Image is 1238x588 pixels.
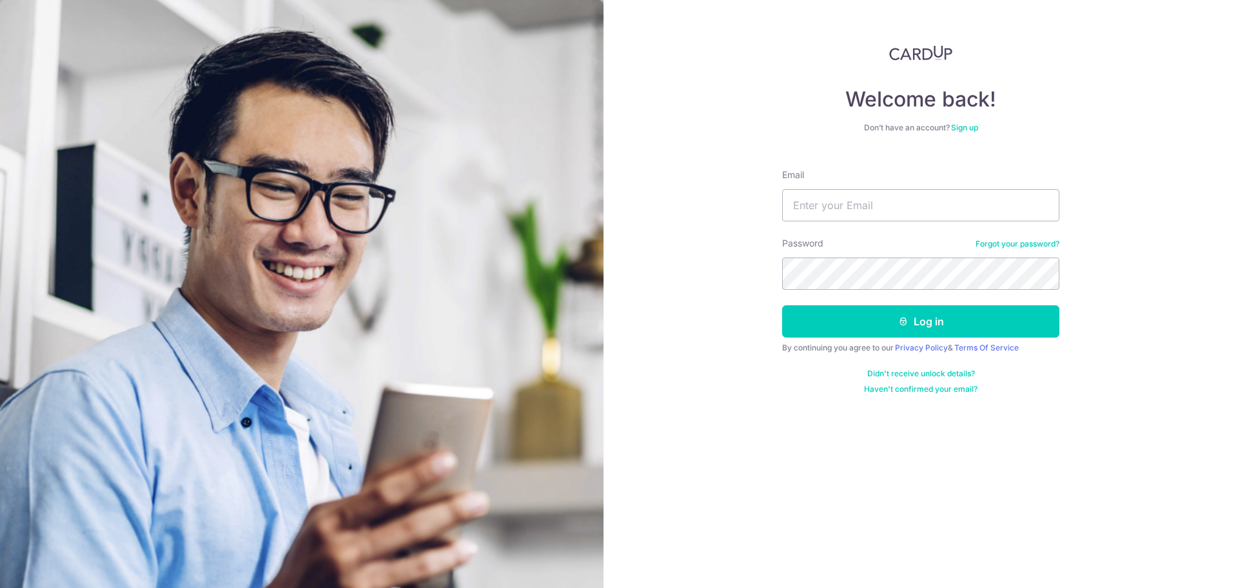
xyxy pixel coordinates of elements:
[782,343,1059,353] div: By continuing you agree to our &
[782,189,1059,221] input: Enter your Email
[864,384,978,394] a: Haven't confirmed your email?
[782,123,1059,133] div: Don’t have an account?
[951,123,978,132] a: Sign up
[889,45,952,61] img: CardUp Logo
[895,343,948,352] a: Privacy Policy
[782,168,804,181] label: Email
[782,237,823,250] label: Password
[954,343,1019,352] a: Terms Of Service
[782,305,1059,338] button: Log in
[976,239,1059,249] a: Forgot your password?
[867,369,975,379] a: Didn't receive unlock details?
[782,86,1059,112] h4: Welcome back!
